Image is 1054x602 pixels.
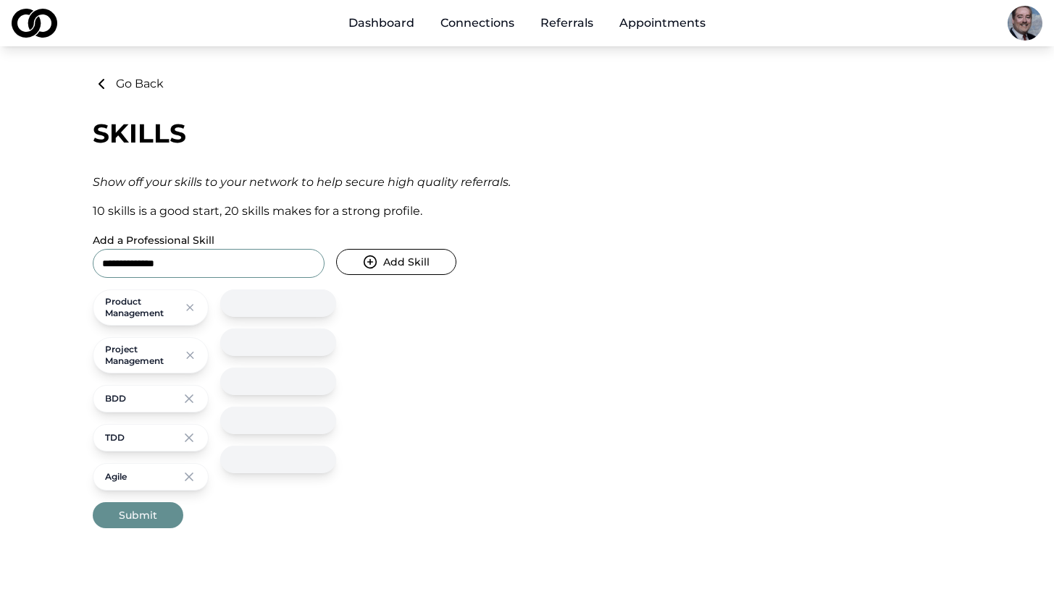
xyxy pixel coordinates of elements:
div: 10 skills is a good start, 20 skills makes for a strong profile. [93,203,962,220]
div: Product Management [105,296,185,319]
img: 96ba5119-89f2-4365-82e5-b96b711a7174-MeGray2-profile_picture.png [1008,6,1042,41]
button: Add Skill [336,249,456,275]
div: Project Management [105,344,184,367]
img: logo [12,9,57,38]
a: Connections [429,9,526,38]
div: TDD [105,432,125,444]
label: Add a Professional Skill [93,234,214,247]
nav: Main [337,9,717,38]
a: Referrals [529,9,605,38]
div: BDD [105,393,126,404]
div: Agile [105,471,127,483]
button: Submit [93,502,183,528]
div: Skills [93,119,962,148]
a: Appointments [608,9,717,38]
a: Dashboard [337,9,426,38]
button: Go Back [93,75,164,93]
div: Show off your skills to your network to help secure high quality referrals. [93,174,962,191]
